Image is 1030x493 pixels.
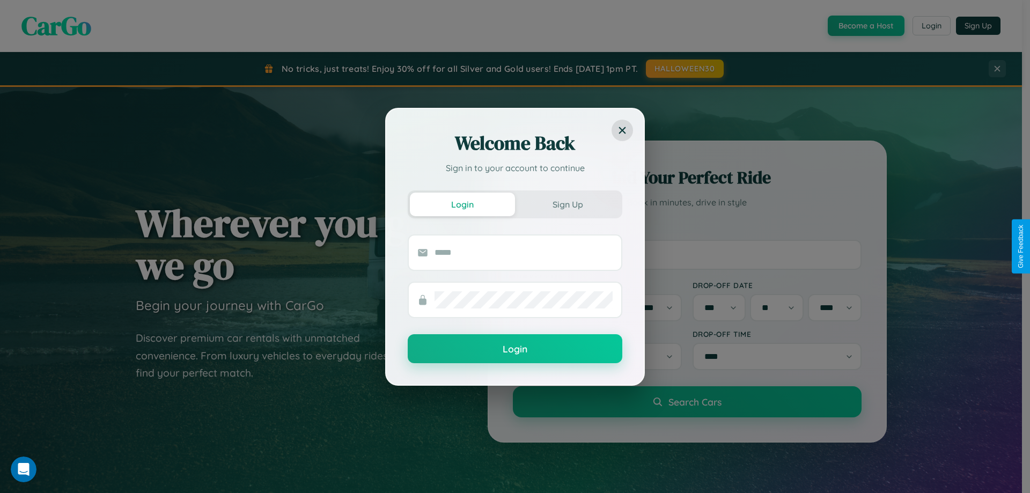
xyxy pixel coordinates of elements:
[11,457,36,482] iframe: Intercom live chat
[410,193,515,216] button: Login
[515,193,620,216] button: Sign Up
[1017,225,1025,268] div: Give Feedback
[408,161,622,174] p: Sign in to your account to continue
[408,334,622,363] button: Login
[408,130,622,156] h2: Welcome Back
